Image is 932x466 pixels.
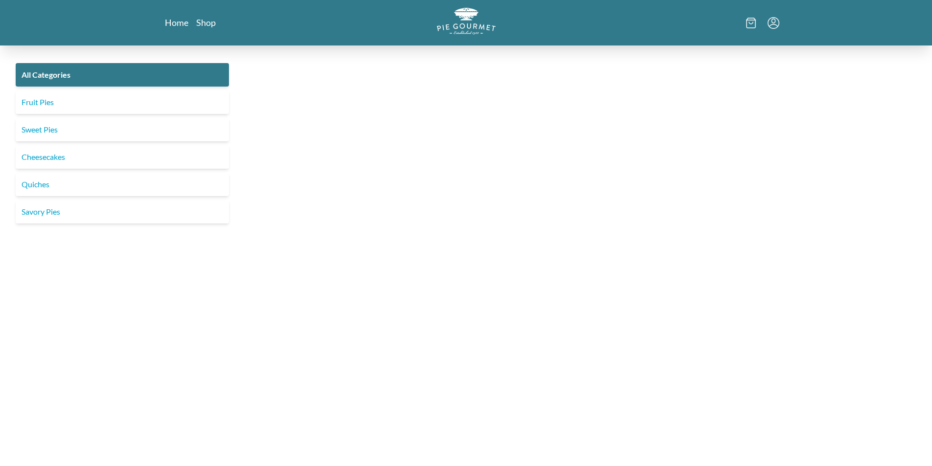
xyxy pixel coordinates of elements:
[16,200,229,223] a: Savory Pies
[768,17,779,29] button: Menu
[437,8,496,35] img: logo
[16,145,229,169] a: Cheesecakes
[16,118,229,141] a: Sweet Pies
[16,90,229,114] a: Fruit Pies
[16,173,229,196] a: Quiches
[437,8,496,38] a: Logo
[196,17,216,28] a: Shop
[16,63,229,87] a: All Categories
[165,17,188,28] a: Home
